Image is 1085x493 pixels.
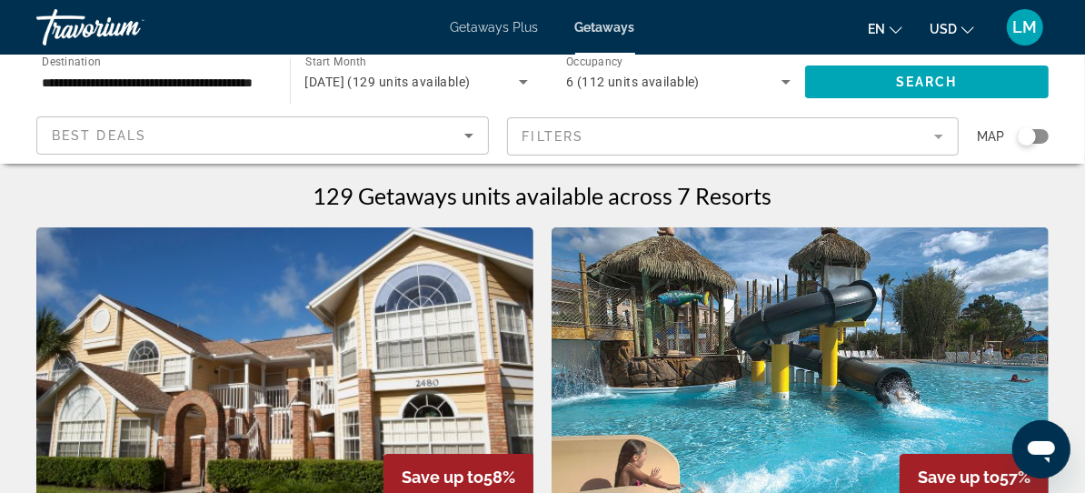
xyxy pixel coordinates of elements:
[36,4,218,51] a: Travorium
[896,75,958,89] span: Search
[868,15,902,42] button: Change language
[868,22,885,36] span: en
[566,75,700,89] span: 6 (112 units available)
[575,20,635,35] a: Getaways
[402,468,483,487] span: Save up to
[918,468,1000,487] span: Save up to
[977,124,1004,149] span: Map
[1013,18,1038,36] span: LM
[930,15,974,42] button: Change currency
[566,56,623,69] span: Occupancy
[1001,8,1049,46] button: User Menu
[52,128,146,143] span: Best Deals
[805,65,1050,98] button: Search
[305,75,471,89] span: [DATE] (129 units available)
[314,182,772,209] h1: 129 Getaways units available across 7 Resorts
[1012,420,1070,478] iframe: Button to launch messaging window
[507,116,960,156] button: Filter
[451,20,539,35] a: Getaways Plus
[52,125,473,146] mat-select: Sort by
[42,55,101,68] span: Destination
[930,22,957,36] span: USD
[305,56,366,69] span: Start Month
